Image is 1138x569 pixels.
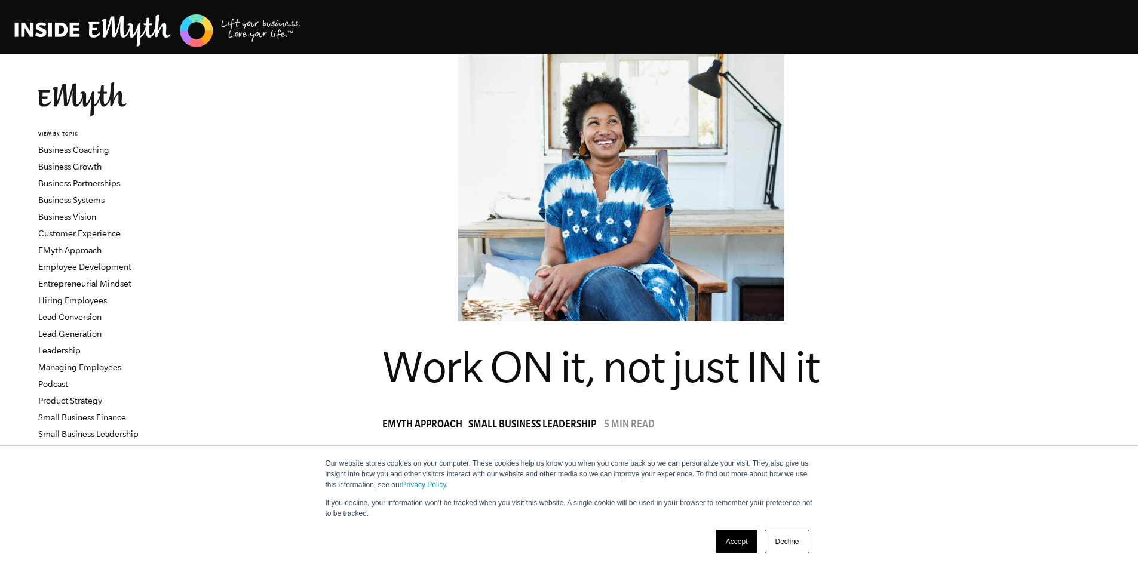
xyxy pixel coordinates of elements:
[38,312,102,322] a: Lead Conversion
[38,131,182,139] h6: VIEW BY TOPIC
[38,179,120,188] a: Business Partnerships
[604,420,655,432] p: 5 min read
[382,342,819,391] span: Work ON it, not just IN it
[38,229,121,238] a: Customer Experience
[382,420,468,432] a: EMyth Approach
[38,145,109,155] a: Business Coaching
[38,413,126,422] a: Small Business Finance
[38,296,107,305] a: Hiring Employees
[38,362,121,372] a: Managing Employees
[38,82,127,116] img: EMyth
[402,481,446,489] a: Privacy Policy
[716,530,758,553] a: Accept
[38,279,131,288] a: Entrepreneurial Mindset
[326,458,813,490] p: Our website stores cookies on your computer. These cookies help us know you when you come back so...
[38,329,102,339] a: Lead Generation
[38,262,131,272] a: Employee Development
[38,212,96,222] a: Business Vision
[326,497,813,519] p: If you decline, your information won’t be tracked when you visit this website. A single cookie wi...
[38,195,105,205] a: Business Systems
[468,420,596,432] span: Small Business Leadership
[38,346,81,355] a: Leadership
[38,162,102,171] a: Business Growth
[38,429,139,439] a: Small Business Leadership
[468,420,602,432] a: Small Business Leadership
[382,420,462,432] span: EMyth Approach
[38,245,102,255] a: EMyth Approach
[765,530,809,553] a: Decline
[14,13,301,49] img: EMyth Business Coaching
[38,396,102,405] a: Product Strategy
[38,379,68,389] a: Podcast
